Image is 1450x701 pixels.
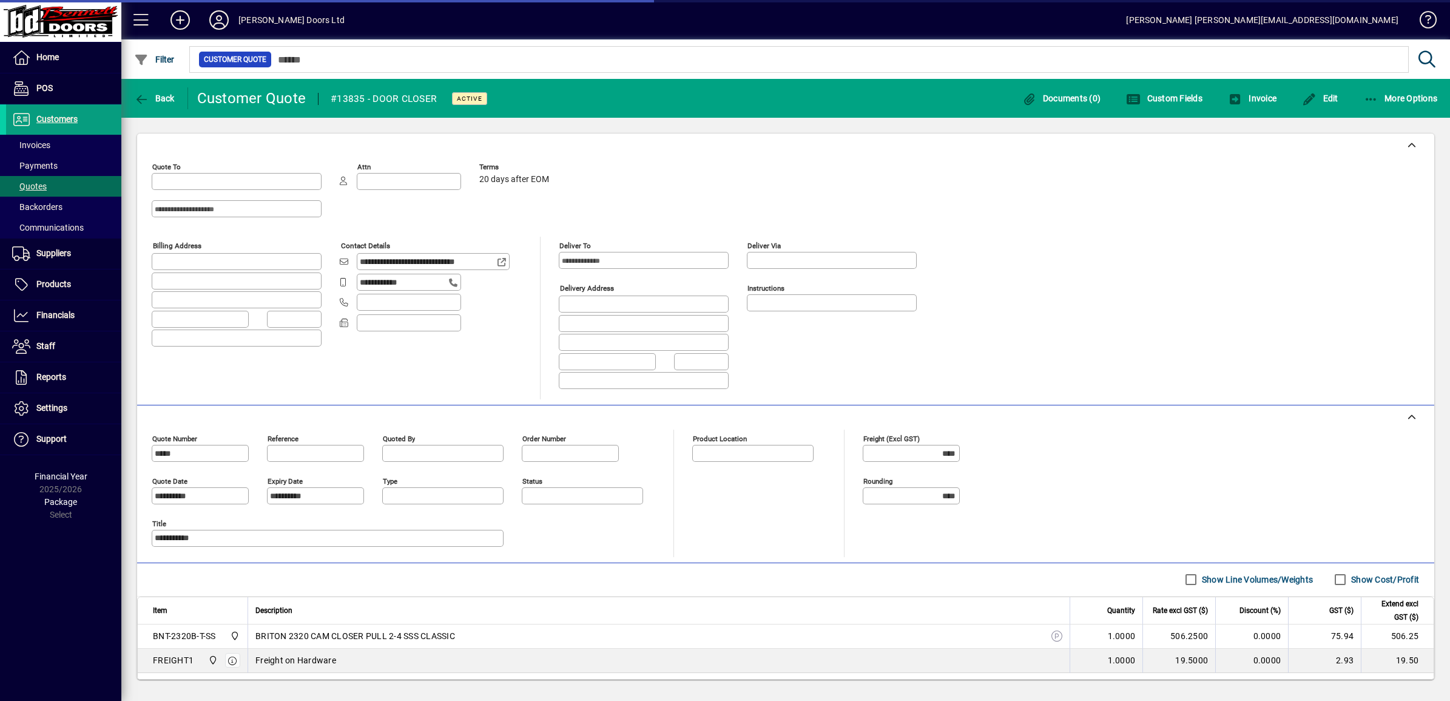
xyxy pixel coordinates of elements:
[479,175,549,185] span: 20 days after EOM
[12,202,62,212] span: Backorders
[1239,604,1281,617] span: Discount (%)
[205,654,219,667] span: Bennett Doors Ltd
[1369,597,1418,624] span: Extend excl GST ($)
[36,83,53,93] span: POS
[131,49,178,70] button: Filter
[204,53,266,66] span: Customer Quote
[238,10,345,30] div: [PERSON_NAME] Doors Ltd
[12,140,50,150] span: Invoices
[255,604,292,617] span: Description
[383,434,415,442] mat-label: Quoted by
[152,163,181,171] mat-label: Quote To
[153,604,167,617] span: Item
[6,135,121,155] a: Invoices
[35,472,87,481] span: Financial Year
[383,476,397,485] mat-label: Type
[863,476,892,485] mat-label: Rounding
[153,630,216,642] div: BNT-2320B-T-SS
[36,52,59,62] span: Home
[747,284,784,293] mat-label: Instructions
[227,629,241,643] span: Bennett Doors Ltd
[255,630,455,642] span: BRITON 2320 CAM CLOSER PULL 2-4 SSS CLASSIC
[1411,2,1435,42] a: Knowledge Base
[6,197,121,217] a: Backorders
[1199,574,1313,586] label: Show Line Volumes/Weights
[522,476,542,485] mat-label: Status
[197,89,306,108] div: Customer Quote
[1349,574,1419,586] label: Show Cost/Profit
[479,163,552,171] span: Terms
[134,55,175,64] span: Filter
[747,242,781,250] mat-label: Deliver via
[1022,93,1101,103] span: Documents (0)
[559,242,591,250] mat-label: Deliver To
[693,434,747,442] mat-label: Product location
[1126,93,1202,103] span: Custom Fields
[6,424,121,455] a: Support
[36,279,71,289] span: Products
[1302,93,1338,103] span: Edit
[255,654,336,666] span: Freight on Hardware
[268,434,298,442] mat-label: Reference
[1288,649,1361,673] td: 2.93
[134,93,175,103] span: Back
[6,73,121,104] a: POS
[1225,87,1280,109] button: Invoice
[1364,93,1438,103] span: More Options
[6,239,121,269] a: Suppliers
[1108,654,1136,666] span: 1.0000
[6,300,121,331] a: Financials
[1123,87,1206,109] button: Custom Fields
[44,497,77,507] span: Package
[152,519,166,527] mat-label: Title
[357,163,371,171] mat-label: Attn
[6,269,121,300] a: Products
[12,223,84,232] span: Communications
[1215,625,1288,649] td: 0.0000
[12,181,47,191] span: Quotes
[1150,654,1208,666] div: 19.5000
[1361,87,1441,109] button: More Options
[6,217,121,238] a: Communications
[1215,649,1288,673] td: 0.0000
[1019,87,1104,109] button: Documents (0)
[152,434,197,442] mat-label: Quote number
[1299,87,1341,109] button: Edit
[863,434,920,442] mat-label: Freight (excl GST)
[6,155,121,176] a: Payments
[6,331,121,362] a: Staff
[36,372,66,382] span: Reports
[200,9,238,31] button: Profile
[1361,649,1434,673] td: 19.50
[161,9,200,31] button: Add
[36,403,67,413] span: Settings
[36,341,55,351] span: Staff
[6,362,121,393] a: Reports
[121,87,188,109] app-page-header-button: Back
[36,114,78,124] span: Customers
[12,161,58,171] span: Payments
[1126,10,1398,30] div: [PERSON_NAME] [PERSON_NAME][EMAIL_ADDRESS][DOMAIN_NAME]
[6,176,121,197] a: Quotes
[331,89,437,109] div: #13835 - DOOR CLOSER
[1228,93,1276,103] span: Invoice
[268,476,303,485] mat-label: Expiry date
[1108,630,1136,642] span: 1.0000
[1288,625,1361,649] td: 75.94
[1329,604,1354,617] span: GST ($)
[153,654,194,666] div: FREIGHT1
[1153,604,1208,617] span: Rate excl GST ($)
[152,476,187,485] mat-label: Quote date
[6,42,121,73] a: Home
[457,95,482,103] span: Active
[131,87,178,109] button: Back
[36,248,71,258] span: Suppliers
[6,393,121,424] a: Settings
[36,434,67,444] span: Support
[1150,630,1208,642] div: 506.2500
[1361,625,1434,649] td: 506.25
[36,310,75,320] span: Financials
[522,434,566,442] mat-label: Order number
[1107,604,1135,617] span: Quantity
